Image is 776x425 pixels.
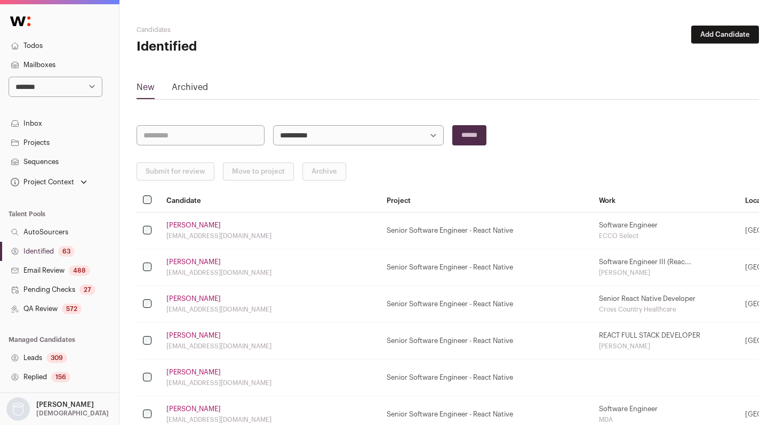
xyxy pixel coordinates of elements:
[380,286,593,323] td: Senior Software Engineer - React Native
[36,401,94,409] p: [PERSON_NAME]
[160,189,380,213] th: Candidate
[36,409,109,418] p: [DEMOGRAPHIC_DATA]
[166,379,374,387] div: [EMAIL_ADDRESS][DOMAIN_NAME]
[380,213,593,249] td: Senior Software Engineer - React Native
[166,405,221,413] a: [PERSON_NAME]
[380,189,593,213] th: Project
[380,359,593,396] td: Senior Software Engineer - React Native
[51,372,70,382] div: 156
[593,213,739,249] td: Software Engineer
[380,323,593,359] td: Senior Software Engineer - React Native
[4,397,111,421] button: Open dropdown
[58,246,75,257] div: 63
[166,221,221,230] a: [PERSON_NAME]
[166,305,374,314] div: [EMAIL_ADDRESS][DOMAIN_NAME]
[599,268,732,277] div: [PERSON_NAME]
[380,249,593,286] td: Senior Software Engineer - React Native
[166,342,374,350] div: [EMAIL_ADDRESS][DOMAIN_NAME]
[166,415,374,424] div: [EMAIL_ADDRESS][DOMAIN_NAME]
[166,268,374,277] div: [EMAIL_ADDRESS][DOMAIN_NAME]
[4,11,36,32] img: Wellfound
[137,81,155,98] a: New
[166,331,221,340] a: [PERSON_NAME]
[599,342,732,350] div: [PERSON_NAME]
[79,284,95,295] div: 27
[166,258,221,266] a: [PERSON_NAME]
[691,26,759,44] button: Add Candidate
[62,304,82,314] div: 572
[593,286,739,323] td: Senior React Native Developer
[599,232,732,240] div: ECCO Select
[69,265,90,276] div: 488
[137,26,344,34] h2: Candidates
[46,353,67,363] div: 309
[172,81,208,98] a: Archived
[599,415,732,424] div: MDA
[166,368,221,377] a: [PERSON_NAME]
[9,178,74,186] div: Project Context
[6,397,30,421] img: nopic.png
[166,295,221,303] a: [PERSON_NAME]
[593,189,739,213] th: Work
[593,323,739,359] td: REACT FULL STACK DEVELOPER
[166,232,374,240] div: [EMAIL_ADDRESS][DOMAIN_NAME]
[137,38,344,55] h1: Identified
[599,305,732,314] div: Cross Country Healthcare
[9,175,89,190] button: Open dropdown
[593,249,739,286] td: Software Engineer III (Reac...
